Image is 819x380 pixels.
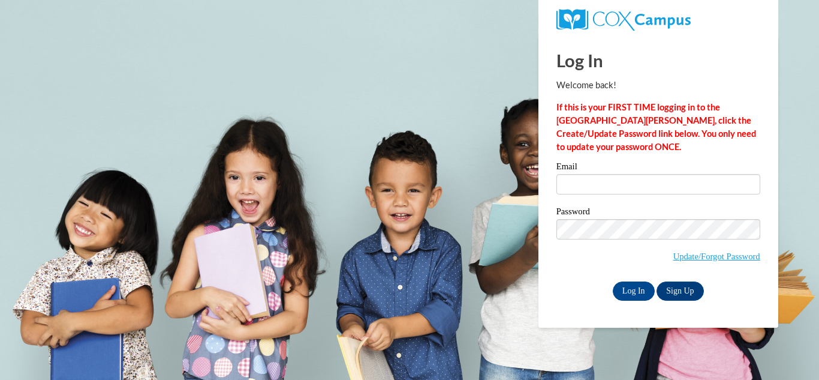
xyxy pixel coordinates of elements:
[556,48,760,73] h1: Log In
[556,207,760,219] label: Password
[556,79,760,92] p: Welcome back!
[673,252,760,261] a: Update/Forgot Password
[556,162,760,174] label: Email
[657,282,703,301] a: Sign Up
[613,282,655,301] input: Log In
[556,9,691,31] img: COX Campus
[556,102,756,152] strong: If this is your FIRST TIME logging in to the [GEOGRAPHIC_DATA][PERSON_NAME], click the Create/Upd...
[556,9,760,31] a: COX Campus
